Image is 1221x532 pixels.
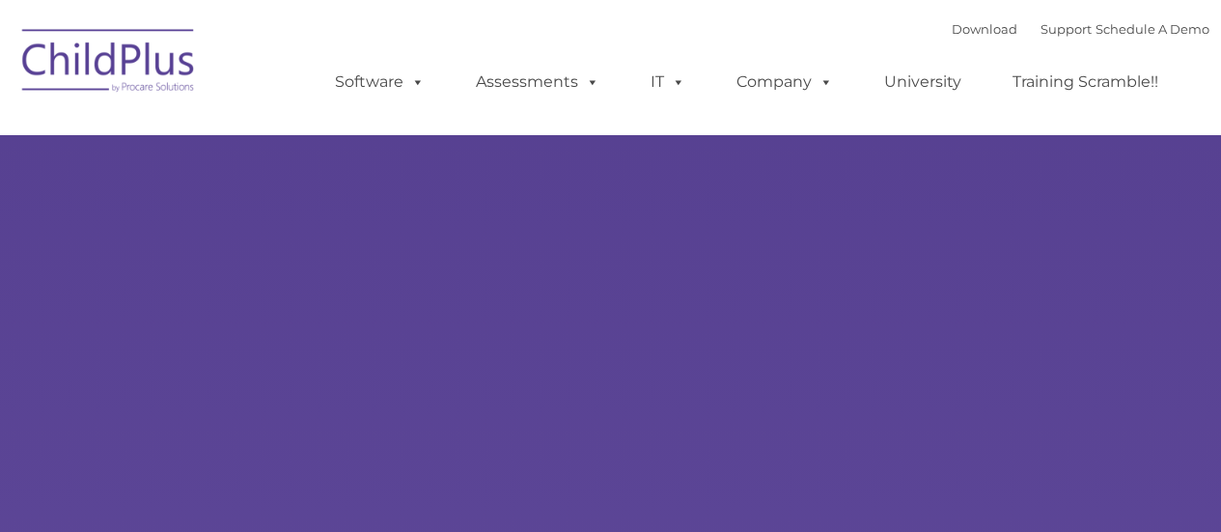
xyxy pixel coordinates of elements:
a: Schedule A Demo [1096,21,1209,37]
a: University [865,63,981,101]
a: IT [631,63,705,101]
a: Assessments [457,63,619,101]
a: Download [952,21,1017,37]
a: Software [316,63,444,101]
font: | [952,21,1209,37]
a: Training Scramble!! [993,63,1178,101]
a: Company [717,63,852,101]
img: ChildPlus by Procare Solutions [13,15,206,112]
a: Support [1041,21,1092,37]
